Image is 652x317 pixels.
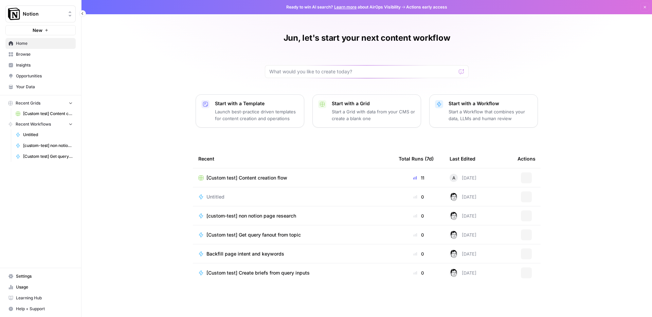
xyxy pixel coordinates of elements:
p: Start with a Template [215,100,298,107]
div: 0 [399,212,439,219]
input: What would you like to create today? [269,68,456,75]
span: [custom-test] non notion page research [23,143,73,149]
a: Insights [5,60,76,71]
span: [Custom test] Content creation flow [23,111,73,117]
div: 11 [399,174,439,181]
div: [DATE] [450,193,476,201]
a: [custom-test] non notion page research [13,140,76,151]
div: [DATE] [450,269,476,277]
span: Recent Workflows [16,121,51,127]
span: Insights [16,62,73,68]
a: Backfill page intent and keywords [198,250,388,257]
img: ygx76vswflo5630il17c0dd006mi [450,193,458,201]
div: 0 [399,269,439,276]
img: Notion Logo [8,8,20,20]
a: Untitled [198,193,388,200]
span: Settings [16,273,73,279]
p: Start with a Workflow [449,100,532,107]
span: [custom-test] non notion page research [206,212,296,219]
span: Browse [16,51,73,57]
button: Workspace: Notion [5,5,76,22]
a: [custom-test] non notion page research [198,212,388,219]
span: A [452,174,455,181]
a: [Custom test] Create briefs from query inputs [198,269,388,276]
button: Start with a WorkflowStart a Workflow that combines your data, LLMs and human review [429,94,538,128]
a: Learning Hub [5,293,76,303]
span: Learning Hub [16,295,73,301]
span: Untitled [206,193,224,200]
button: Recent Workflows [5,119,76,129]
div: [DATE] [450,174,476,182]
span: Help + Support [16,306,73,312]
span: Untitled [23,132,73,138]
div: Last Edited [450,149,475,168]
img: ygx76vswflo5630il17c0dd006mi [450,250,458,258]
h1: Jun, let's start your next content workflow [284,33,450,43]
a: [Custom test] Content creation flow [13,108,76,119]
img: ygx76vswflo5630il17c0dd006mi [450,269,458,277]
img: ygx76vswflo5630il17c0dd006mi [450,231,458,239]
button: Start with a GridStart a Grid with data from your CMS or create a blank one [312,94,421,128]
span: Usage [16,284,73,290]
a: Home [5,38,76,49]
div: [DATE] [450,212,476,220]
div: 0 [399,231,439,238]
a: [Custom test] Content creation flow [198,174,388,181]
span: Home [16,40,73,46]
a: [Custom test] Get query fanout from topic [13,151,76,162]
a: Settings [5,271,76,282]
p: Start a Grid with data from your CMS or create a blank one [332,108,415,122]
span: Notion [23,11,64,17]
div: Actions [518,149,536,168]
a: Learn more [334,4,357,10]
div: Total Runs (7d) [399,149,434,168]
span: Your Data [16,84,73,90]
div: 0 [399,250,439,257]
button: Recent Grids [5,98,76,108]
span: [Custom test] Content creation flow [206,174,287,181]
a: Your Data [5,81,76,92]
p: Start a Workflow that combines your data, LLMs and human review [449,108,532,122]
span: [Custom test] Create briefs from query inputs [206,269,310,276]
span: New [33,27,42,34]
div: [DATE] [450,250,476,258]
button: New [5,25,76,35]
button: Start with a TemplateLaunch best-practice driven templates for content creation and operations [196,94,304,128]
span: Ready to win AI search? about AirOps Visibility [286,4,401,10]
span: Recent Grids [16,100,40,106]
a: Usage [5,282,76,293]
div: Recent [198,149,388,168]
a: Opportunities [5,71,76,81]
p: Launch best-practice driven templates for content creation and operations [215,108,298,122]
span: [Custom test] Get query fanout from topic [23,153,73,160]
p: Start with a Grid [332,100,415,107]
img: ygx76vswflo5630il17c0dd006mi [450,212,458,220]
span: Backfill page intent and keywords [206,250,284,257]
a: Browse [5,49,76,60]
div: [DATE] [450,231,476,239]
a: Untitled [13,129,76,140]
a: [Custom test] Get query fanout from topic [198,231,388,238]
span: Actions early access [406,4,447,10]
button: Help + Support [5,303,76,314]
div: 0 [399,193,439,200]
span: [Custom test] Get query fanout from topic [206,231,301,238]
span: Opportunities [16,73,73,79]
